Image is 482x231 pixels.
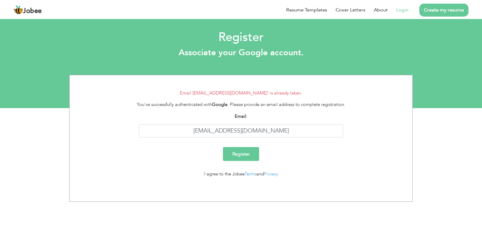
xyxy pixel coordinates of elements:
[130,171,352,178] div: I agree to the Jobee and
[336,6,365,14] a: Cover Letters
[139,124,343,137] input: Enter your email address
[130,101,352,108] div: You've successfully authenticated with . Please provide an email address to complete registration.
[419,4,468,17] a: Create my resume
[23,8,42,14] span: Jobee
[264,171,278,177] a: Privacy
[286,6,327,14] a: Resume Templates
[235,113,247,119] strong: Email:
[374,6,388,14] a: About
[396,6,408,14] a: Login
[223,147,259,161] input: Register
[212,101,227,107] strong: Google
[5,30,477,45] h2: Register
[14,5,23,15] img: jobee.io
[5,48,477,58] h3: Associate your Google account.
[245,171,256,177] a: Terms
[74,90,408,97] li: Email [EMAIL_ADDRESS][DOMAIN_NAME]' is already taken.
[14,5,42,15] a: Jobee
